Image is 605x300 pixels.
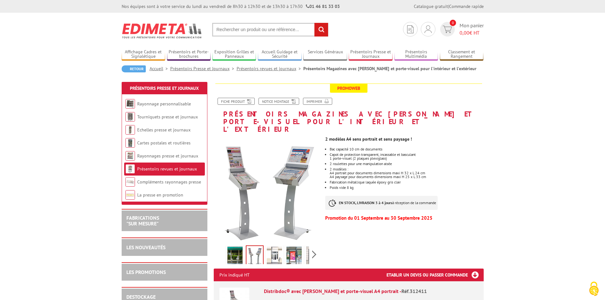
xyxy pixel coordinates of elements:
a: Présentoirs et Porte-brochures [167,49,211,60]
a: Présentoirs Multimédia [394,49,438,60]
a: Cartes postales et routières [137,140,191,146]
a: Accueil [150,66,170,71]
p: à réception de la commande [325,196,438,210]
img: Tourniquets presse et journaux [125,112,135,122]
strong: 01 46 81 33 03 [306,3,340,9]
span: Mon panier [460,22,484,37]
a: Retour [122,65,146,72]
span: Réf.312411 [401,288,427,294]
a: Présentoirs revues et journaux [237,66,303,71]
a: La presse en promotion [137,192,183,198]
a: DESTOCKAGE [126,294,156,300]
a: Catalogue gratuit [414,3,448,9]
img: Cookies (fenêtre modale) [586,281,602,297]
img: Echelles presse et journaux [125,125,135,135]
img: presentoirs_magazines_capot_porte_visuel_interieur_exterieur_312411_1.jpg [306,247,321,266]
a: Tourniquets presse et journaux [137,114,198,120]
p: Promotion du 01 Septembre au 30 Septembre 2025 [325,216,483,220]
a: Echelles presse et journaux [137,127,191,133]
strong: 2 modèles A4 sens portrait et sens paysage ! [325,136,412,142]
li: 2 roulettes pour une manipulation aisée [330,162,483,166]
img: Rayonnage personnalisable [125,99,135,109]
input: rechercher [314,23,328,37]
img: presentoirs_magazines_capot_porte_visuel_interieur_exterieur_312411_2.jpg [267,247,282,266]
a: Commande rapide [449,3,484,9]
a: Classement et Rangement [440,49,484,60]
strong: EN STOCK, LIVRAISON 3 à 4 jours [339,200,392,205]
li: Présentoirs Magazines avec [PERSON_NAME] et porte-visuel pour l'intérieur et l'extérieur [303,65,476,72]
span: Promoweb [330,84,367,93]
div: A4 paysage pour documents dimensions maxi H 25 x L 33 cm [330,175,483,179]
img: presentoirs_brochures_312411_1.jpg [214,137,321,243]
a: Fiche produit [218,98,255,105]
a: Affichage Cadres et Signalétique [122,49,165,60]
a: LES PROMOTIONS [126,269,166,275]
a: LES NOUVEAUTÉS [126,244,165,250]
img: Cartes postales et routières [125,138,135,148]
a: Imprimer [303,98,332,105]
img: Présentoirs revues et journaux [125,164,135,174]
div: Distribdoc® avec [PERSON_NAME] et porte-visuel A4 portrait - [264,288,478,295]
img: La presse en promotion [125,190,135,200]
div: 2 modèles : [330,167,483,171]
img: distribdoc_avec_capot_porte_visuel_a4_portrait_paysage_312411_312422.jpg [227,247,243,266]
img: Rayonnages presse et journaux [125,151,135,161]
a: Compléments rayonnages presse [137,179,201,185]
a: Rayonnages presse et journaux [137,153,198,159]
img: Compléments rayonnages presse [125,177,135,187]
div: | [414,3,484,10]
p: Bac capacité 10 cm de documents [330,147,483,151]
span: 0,00 [460,30,469,36]
li: Poids vide 8 kg [330,186,483,190]
img: presentoirs_brochures_312411_1.jpg [246,246,263,266]
li: Fabrication métallique laquée époxy gris clair [330,180,483,184]
div: Nos équipes sont à votre service du lundi au vendredi de 8h30 à 12h30 et de 13h30 à 17h30 [122,3,340,10]
a: Présentoirs Presse et Journaux [130,85,199,91]
h3: Etablir un devis ou passer commande [387,269,484,281]
a: Rayonnage personnalisable [137,101,191,107]
a: Services Généraux [303,49,347,60]
a: Présentoirs Presse et Journaux [349,49,393,60]
span: Next [311,249,317,260]
div: A4 portrait pour documents dimensions maxi H 32 x L 24 cm [330,171,483,175]
a: Accueil Guidage et Sécurité [258,49,302,60]
a: Présentoirs revues et journaux [137,166,197,172]
a: Exposition Grilles et Panneaux [212,49,256,60]
img: devis rapide [443,26,452,33]
a: Notice Montage [259,98,299,105]
a: FABRICATIONS"Sur Mesure" [126,215,159,227]
span: 0 [450,20,456,26]
a: Présentoirs Presse et Journaux [170,66,237,71]
img: devis rapide [407,25,413,33]
li: Capot de protection transparent, incassable et basculant 1 porte-visuel (2 plaques plexiglass) [330,153,483,160]
img: presentoirs_magazines_capot_porte_visuel_interieur_exterieur_312411_3.jpg [286,247,302,266]
img: Edimeta [122,19,203,43]
span: € HT [460,29,484,37]
button: Cookies (fenêtre modale) [583,278,605,300]
p: Prix indiqué HT [219,269,250,281]
img: devis rapide [425,25,432,33]
a: devis rapide 0 Mon panier 0,00€ HT [439,22,484,37]
input: Rechercher un produit ou une référence... [212,23,328,37]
